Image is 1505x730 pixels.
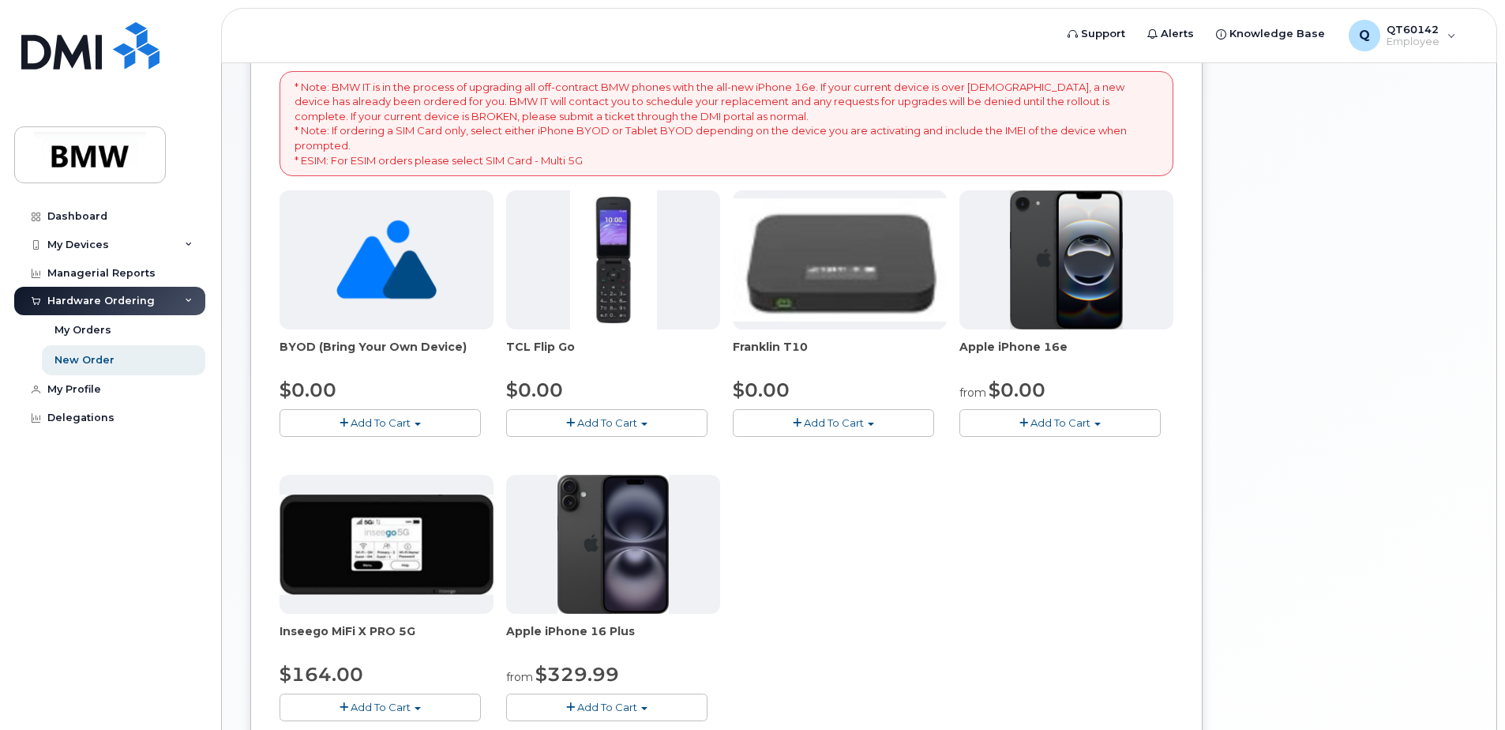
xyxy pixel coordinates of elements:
button: Add To Cart [280,694,481,721]
div: TCL Flip Go [506,339,720,371]
span: QT60142 [1387,23,1439,36]
span: Add To Cart [1030,416,1090,429]
button: Add To Cart [506,409,707,437]
p: * Note: BMW IT is in the process of upgrading all off-contract BMW phones with the all-new iPhone... [295,80,1158,167]
small: from [959,386,986,400]
span: Knowledge Base [1229,26,1325,42]
div: BYOD (Bring Your Own Device) [280,339,494,371]
img: iphone_16_plus.png [557,475,669,614]
span: Add To Cart [577,701,637,713]
img: iphone16e.png [1010,190,1124,329]
span: Alerts [1161,26,1194,42]
span: $329.99 [535,663,619,686]
a: Support [1057,18,1136,50]
span: $164.00 [280,663,363,686]
a: Knowledge Base [1205,18,1336,50]
small: from [506,670,533,684]
div: Apple iPhone 16e [959,339,1173,371]
img: cut_small_inseego_5G.jpg [280,495,494,595]
span: Q [1359,26,1370,45]
button: Add To Cart [280,409,481,437]
span: Support [1081,26,1125,42]
div: Apple iPhone 16 Plus [506,623,720,655]
span: Add To Cart [351,416,411,429]
span: Employee [1387,36,1439,48]
a: Alerts [1136,18,1205,50]
iframe: Messenger Launcher [1436,661,1493,718]
img: no_image_found-2caef05468ed5679b831cfe6fc140e25e0c280774317ffc20a367ab7fd17291e.png [336,190,437,329]
img: TCL_FLIP_MODE.jpg [570,190,657,329]
div: QT60142 [1338,20,1467,51]
span: $0.00 [280,378,336,401]
div: Franklin T10 [733,339,947,371]
button: Add To Cart [733,409,934,437]
button: Add To Cart [959,409,1161,437]
button: Add To Cart [506,694,707,721]
span: Add To Cart [351,701,411,713]
div: Inseego MiFi X PRO 5G [280,623,494,655]
span: $0.00 [506,378,563,401]
img: t10.jpg [733,198,947,322]
span: Add To Cart [804,416,864,429]
span: Add To Cart [577,416,637,429]
span: $0.00 [989,378,1045,401]
span: $0.00 [733,378,790,401]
